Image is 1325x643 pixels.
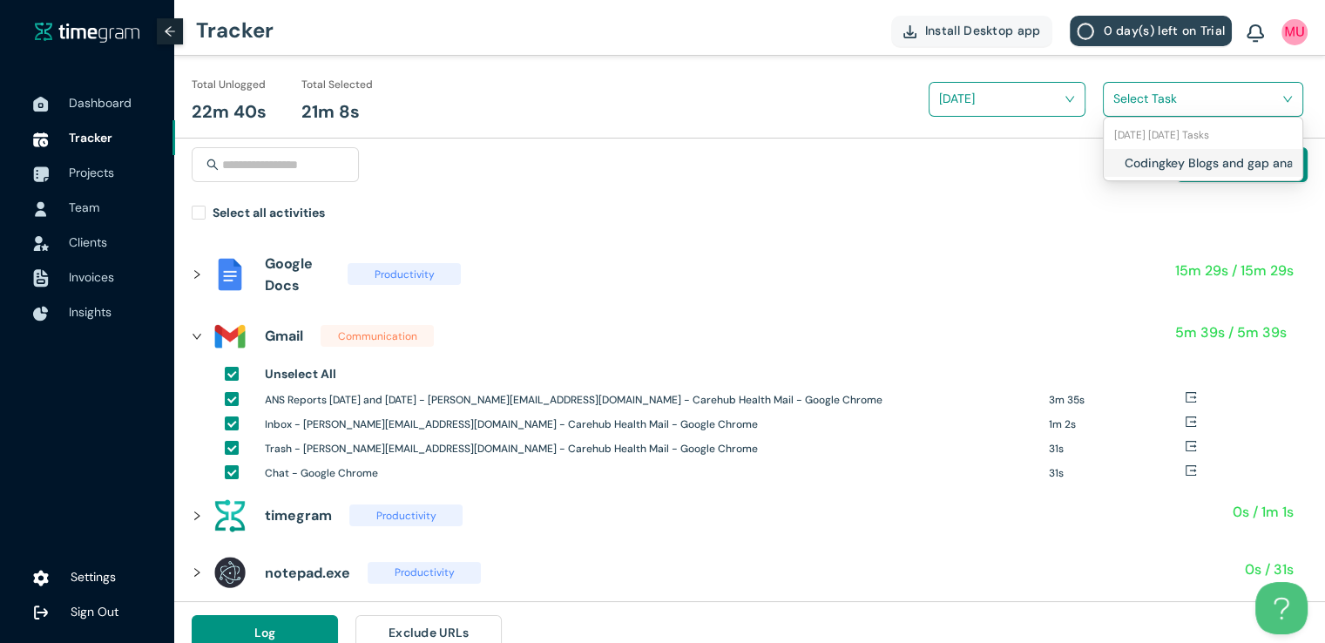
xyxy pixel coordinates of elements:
h1: Total Selected [301,77,373,93]
div: 09-10-2025 Thursday Tasks [1104,121,1302,149]
h1: Tracker [196,4,274,57]
span: right [192,269,202,280]
span: Exclude URLs [389,623,470,642]
img: ProjectIcon [33,166,49,182]
span: Productivity [349,504,463,526]
button: 0 day(s) left on Trial [1070,16,1232,46]
h1: notepad.exe [265,562,350,584]
img: BellIcon [1247,24,1264,44]
h1: timegram [265,504,332,526]
img: logOut.ca60ddd252d7bab9102ea2608abe0238.svg [33,605,49,620]
span: Productivity [368,562,481,584]
span: Tracker [69,130,112,146]
img: DashboardIcon [33,97,49,112]
span: Team [69,200,99,215]
span: Clients [69,234,107,250]
h1: 0s / 31s [1245,558,1294,580]
h1: 5m 39s / 5m 39s [1175,321,1287,343]
span: right [192,567,202,578]
img: TimeTrackerIcon [33,132,49,147]
span: Log [254,623,276,642]
img: assets%2Ficons%2Ftg.png [213,498,247,533]
h1: 1m 2s [1049,416,1185,433]
img: InvoiceIcon [33,269,49,288]
span: Communication [321,325,434,347]
span: 0 day(s) left on Trial [1103,21,1225,40]
h1: 21m 8s [301,98,360,125]
img: assets%2Ficons%2Ficons8-gmail-240.png [213,319,247,354]
span: Sign Out [71,604,118,619]
img: UserIcon [1281,19,1308,45]
span: export [1185,391,1197,403]
span: export [1185,416,1197,428]
h1: 31s [1049,465,1185,482]
span: Invoices [69,269,114,285]
h1: 22m 40s [192,98,267,125]
span: Productivity [348,263,461,285]
button: Install Desktop app [891,16,1053,46]
h1: Google Docs [265,253,330,296]
img: InsightsIcon [33,306,49,321]
h1: Total Unlogged [192,77,266,93]
span: Dashboard [69,95,132,111]
span: search [206,159,219,171]
img: InvoiceIcon [33,236,49,251]
span: export [1185,440,1197,452]
img: UserIcon [33,201,49,217]
span: Settings [71,569,116,585]
h1: 15m 29s / 15m 29s [1175,260,1294,281]
h1: 3m 35s [1049,392,1185,409]
span: Insights [69,304,112,320]
h1: Chat - Google Chrome [265,465,1036,482]
h1: Trash - [PERSON_NAME][EMAIL_ADDRESS][DOMAIN_NAME] - Carehub Health Mail - Google Chrome [265,441,1036,457]
img: settings.78e04af822cf15d41b38c81147b09f22.svg [33,570,49,587]
h1: 0s / 1m 1s [1233,501,1294,523]
span: Install Desktop app [925,21,1041,40]
iframe: Toggle Customer Support [1255,582,1308,634]
h1: ANS Reports [DATE] and [DATE] - [PERSON_NAME][EMAIL_ADDRESS][DOMAIN_NAME] - Carehub Health Mail -... [265,392,1036,409]
span: Projects [69,165,114,180]
span: right [192,331,202,342]
h1: Select all activities [213,203,325,222]
a: timegram [35,21,139,43]
span: arrow-left [164,25,176,37]
span: export [1185,464,1197,477]
h1: Inbox - [PERSON_NAME][EMAIL_ADDRESS][DOMAIN_NAME] - Carehub Health Mail - Google Chrome [265,416,1036,433]
h1: Unselect All [265,364,336,383]
h1: Gmail [265,325,303,347]
img: assets%2Ficons%2Felectron-logo.png [213,555,247,590]
img: timegram [35,22,139,43]
span: right [192,511,202,521]
img: assets%2Ficons%2Fdocs_official.png [213,257,247,292]
h1: 31s [1049,441,1185,457]
img: DownloadApp [903,25,916,38]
